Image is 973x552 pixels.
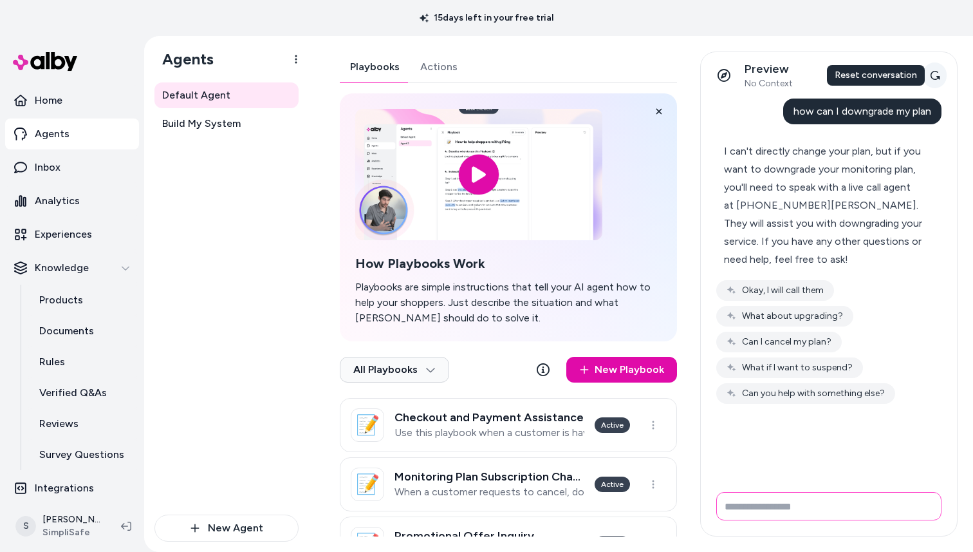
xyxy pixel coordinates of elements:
[39,354,65,370] p: Rules
[5,473,139,504] a: Integrations
[154,82,299,108] a: Default Agent
[26,316,139,347] a: Documents
[716,492,941,520] input: Write your prompt here
[394,426,584,439] p: Use this playbook when a customer is having trouble completing the checkout process to purchase t...
[26,285,139,316] a: Products
[26,377,139,408] a: Verified Q&As
[827,65,925,86] div: Reset conversation
[716,332,842,352] button: Can I cancel my plan?
[5,85,139,116] a: Home
[353,363,436,376] span: All Playbooks
[39,416,79,432] p: Reviews
[340,398,677,452] a: 📝Checkout and Payment AssistanceUse this playbook when a customer is having trouble completing th...
[716,280,834,301] button: Okay, I will call them
[42,513,100,526] p: [PERSON_NAME]
[15,516,36,537] span: S
[42,526,100,539] span: SimpliSafe
[355,256,662,272] h2: How Playbooks Work
[394,470,584,483] h3: Monitoring Plan Subscription Change
[154,515,299,542] button: New Agent
[745,78,793,90] span: No Context
[412,12,561,24] p: 15 days left in your free trial
[5,219,139,250] a: Experiences
[566,357,677,383] a: New Playbook
[394,529,584,542] h3: Promotional Offer Inquiry
[35,227,92,242] p: Experiences
[26,347,139,377] a: Rules
[351,468,384,501] div: 📝
[39,323,94,339] p: Documents
[35,126,69,142] p: Agents
[35,193,80,209] p: Analytics
[35,160,60,175] p: Inbox
[595,477,630,492] div: Active
[394,411,584,424] h3: Checkout and Payment Assistance
[351,408,384,442] div: 📝
[154,111,299,137] a: Build My System
[716,357,863,378] button: What if I want to suspend?
[595,536,630,551] div: Active
[410,52,468,82] button: Actions
[39,385,107,401] p: Verified Q&As
[13,52,77,71] img: alby Logo
[5,252,139,283] button: Knowledge
[26,408,139,439] a: Reviews
[716,383,895,404] button: Can you help with something else?
[35,260,89,276] p: Knowledge
[394,486,584,499] p: When a customer requests to cancel, downgrade, upgrade, suspend or change their monitoring plan s...
[793,105,931,117] span: how can I downgrade my plan
[162,88,230,103] span: Default Agent
[745,62,793,77] p: Preview
[162,116,241,131] span: Build My System
[340,357,449,383] button: All Playbooks
[5,119,139,149] a: Agents
[716,306,853,327] button: What about upgrading?
[39,292,83,308] p: Products
[8,506,111,547] button: S[PERSON_NAME]SimpliSafe
[5,152,139,183] a: Inbox
[724,145,922,265] span: I can't directly change your plan, but if you want to downgrade your monitoring plan, you'll need...
[35,481,94,496] p: Integrations
[340,52,410,82] button: Playbooks
[152,50,214,69] h1: Agents
[355,280,662,326] p: Playbooks are simple instructions that tell your AI agent how to help your shoppers. Just describ...
[595,417,630,433] div: Active
[39,447,124,462] p: Survey Questions
[5,186,139,216] a: Analytics
[35,93,62,108] p: Home
[340,457,677,511] a: 📝Monitoring Plan Subscription ChangeWhen a customer requests to cancel, downgrade, upgrade, suspe...
[26,439,139,470] a: Survey Questions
